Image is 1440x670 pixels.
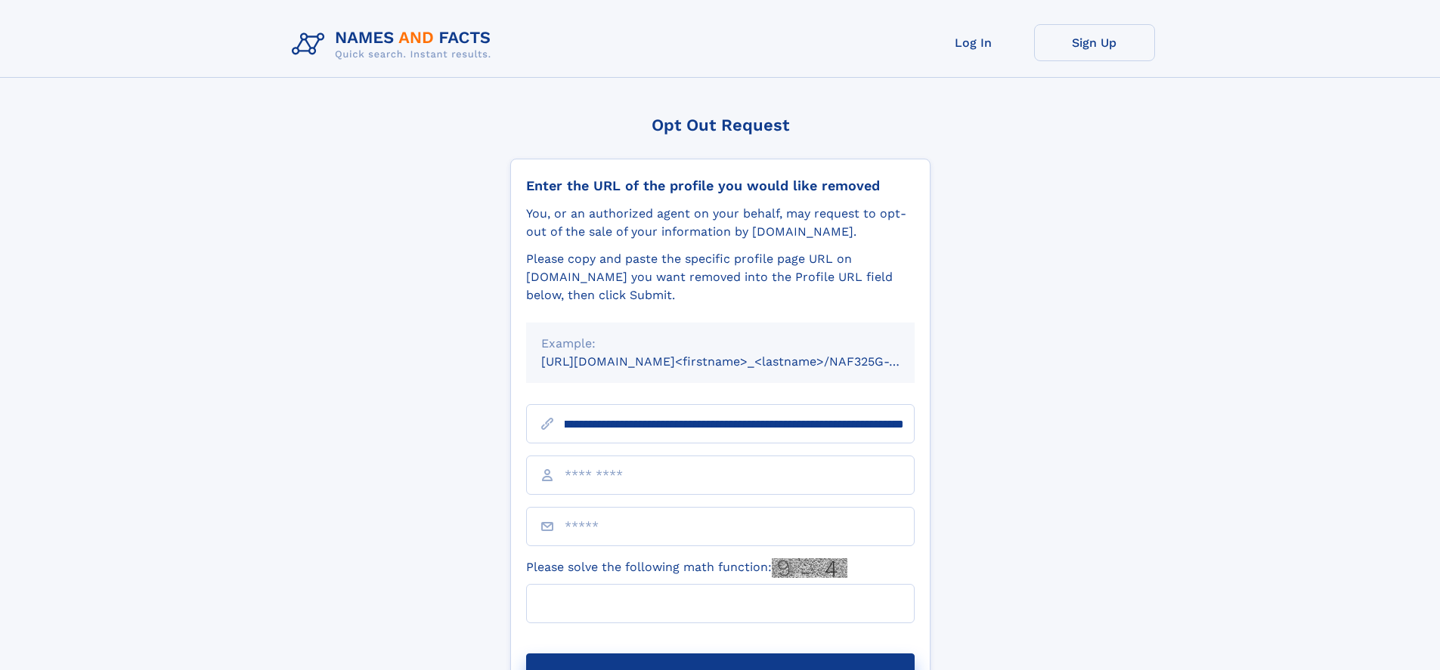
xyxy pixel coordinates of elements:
[541,354,943,369] small: [URL][DOMAIN_NAME]<firstname>_<lastname>/NAF325G-xxxxxxxx
[541,335,900,353] div: Example:
[286,24,503,65] img: Logo Names and Facts
[526,558,847,578] label: Please solve the following math function:
[526,205,915,241] div: You, or an authorized agent on your behalf, may request to opt-out of the sale of your informatio...
[1034,24,1155,61] a: Sign Up
[510,116,931,134] div: Opt Out Request
[526,250,915,304] div: Please copy and paste the specific profile page URL on [DOMAIN_NAME] you want removed into the Pr...
[526,178,915,194] div: Enter the URL of the profile you would like removed
[913,24,1034,61] a: Log In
